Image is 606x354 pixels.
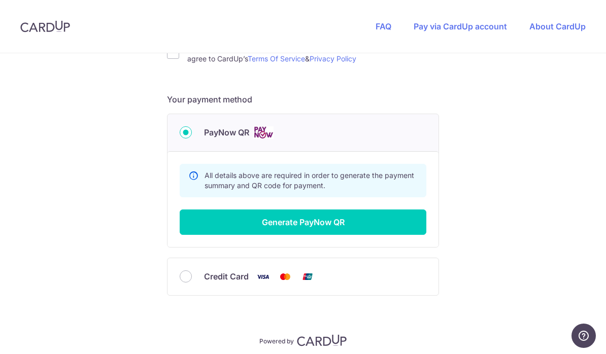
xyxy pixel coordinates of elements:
[248,54,305,63] a: Terms Of Service
[180,209,426,235] button: Generate PayNow QR
[414,21,507,31] a: Pay via CardUp account
[167,93,439,105] h5: Your payment method
[204,270,249,282] span: Credit Card
[529,21,586,31] a: About CardUp
[205,171,414,190] span: All details above are required in order to generate the payment summary and QR code for payment.
[275,270,295,283] img: Mastercard
[180,270,426,283] div: Credit Card Visa Mastercard Union Pay
[20,20,70,32] img: CardUp
[204,126,249,138] span: PayNow QR
[253,270,273,283] img: Visa
[253,126,274,139] img: Cards logo
[297,334,347,346] img: CardUp
[259,335,294,345] p: Powered by
[571,324,596,349] iframe: Opens a widget where you can find more information
[376,21,391,31] a: FAQ
[180,126,426,139] div: PayNow QR Cards logo
[297,270,318,283] img: Union Pay
[310,54,356,63] a: Privacy Policy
